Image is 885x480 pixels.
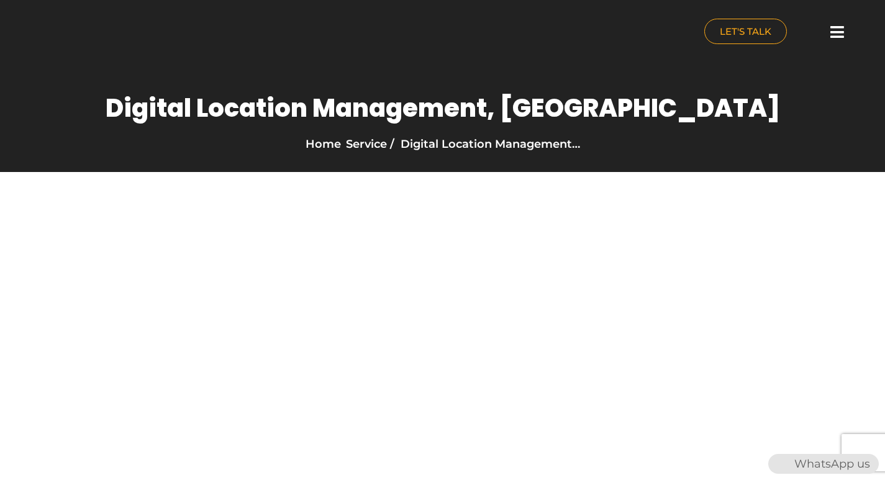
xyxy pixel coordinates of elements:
[720,27,771,36] span: LET'S TALK
[768,454,879,474] div: WhatsApp us
[6,6,437,60] a: nuance-qatar_logo
[704,19,787,44] a: LET'S TALK
[387,135,580,153] li: Digital Location Management…
[306,137,341,151] a: Home
[768,457,879,471] a: WhatsAppWhatsApp us
[769,454,789,474] img: WhatsApp
[346,135,387,153] li: Service
[6,6,111,60] img: nuance-qatar_logo
[106,93,780,123] h1: Digital Location Management, [GEOGRAPHIC_DATA]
